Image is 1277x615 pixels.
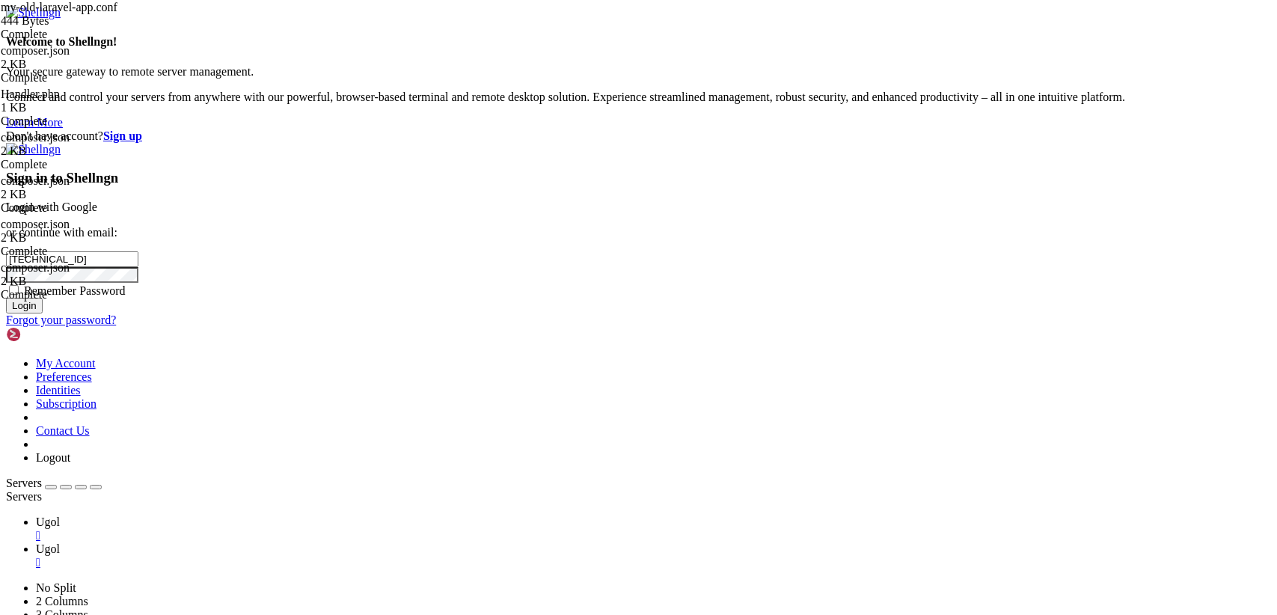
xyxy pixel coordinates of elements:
[1,144,150,158] div: 2 KB
[1,28,150,41] div: Complete
[1,231,150,245] div: 2 KB
[1,174,70,187] span: composer.json
[1,261,150,288] span: composer.json
[1,188,150,201] div: 2 KB
[1,131,150,158] span: composer.json
[1,131,70,144] span: composer.json
[1,275,150,288] div: 2 KB
[1,261,70,274] span: composer.json
[1,174,150,201] span: composer.json
[1,88,60,100] span: Handler.php
[1,1,117,13] span: my-old-laravel-app.conf
[1,1,150,28] span: my-old-laravel-app.conf
[1,88,150,114] span: Handler.php
[1,218,150,245] span: composer.json
[1,44,70,57] span: composer.json
[1,288,150,302] div: Complete
[1,44,150,71] span: composer.json
[1,201,150,215] div: Complete
[1,114,150,128] div: Complete
[1,14,150,28] div: 444 Bytes
[1,71,150,85] div: Complete
[1,245,150,258] div: Complete
[1,101,150,114] div: 1 KB
[1,218,70,230] span: composer.json
[1,58,150,71] div: 2 KB
[1,158,150,171] div: Complete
